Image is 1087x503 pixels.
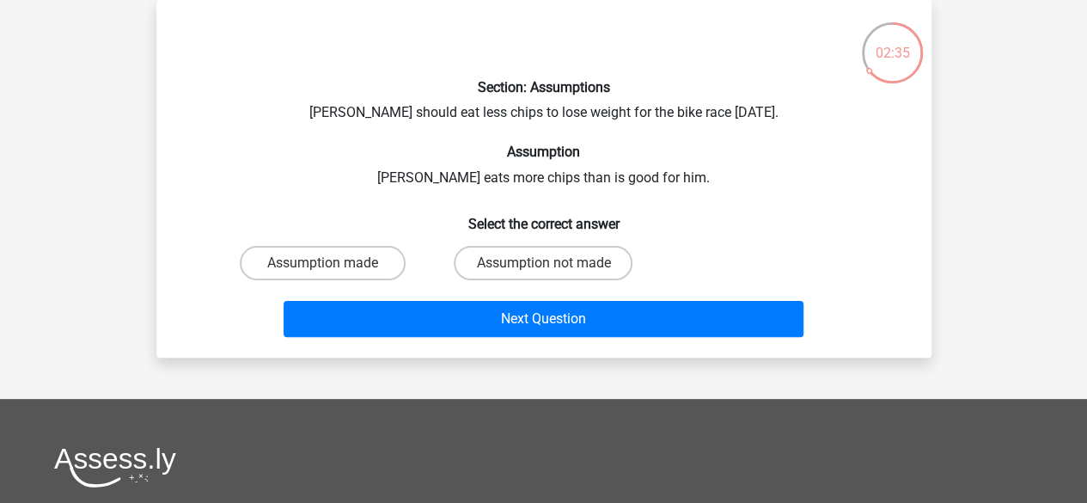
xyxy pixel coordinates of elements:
[240,246,406,280] label: Assumption made
[184,202,904,232] h6: Select the correct answer
[184,144,904,160] h6: Assumption
[54,447,176,488] img: Assessly logo
[163,14,925,344] div: [PERSON_NAME] should eat less chips to lose weight for the bike race [DATE]. [PERSON_NAME] eats m...
[454,246,632,280] label: Assumption not made
[860,21,925,64] div: 02:35
[284,301,803,337] button: Next Question
[184,79,904,95] h6: Section: Assumptions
